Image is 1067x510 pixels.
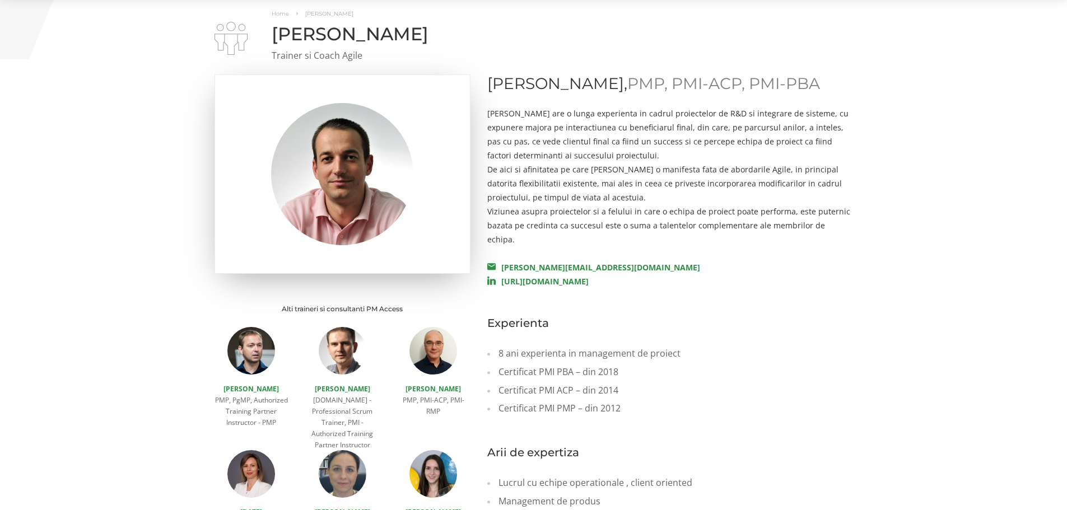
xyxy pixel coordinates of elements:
[215,22,248,55] img: ALEXANDRU MOISE
[319,450,366,498] img: Monica Gaita
[487,316,853,330] p: Experienta
[487,381,853,400] li: Certificat PMI ACP – din 2014
[271,103,413,245] img: Alexandru Moise
[487,106,853,246] p: [PERSON_NAME] are o lunga experienta in cadrul proiectelor de R&D si integrare de sisteme, cu exp...
[487,363,853,381] li: Certificat PMI PBA – din 2018
[627,74,820,93] span: PMP, PMI-ACP, PMI-PBA
[396,395,470,417] p: PMP, PMI-ACP, PMI-RMP
[487,262,700,273] a: [PERSON_NAME][EMAIL_ADDRESS][DOMAIN_NAME]
[272,10,289,17] a: Home
[487,446,853,460] p: Arii de expertiza
[215,24,853,44] h1: [PERSON_NAME]
[215,49,853,62] p: Trainer si Coach Agile
[487,74,853,92] p: [PERSON_NAME],
[305,10,353,17] span: [PERSON_NAME]
[315,384,370,394] a: [PERSON_NAME]
[487,344,853,363] li: 8 ani experienta in management de proiect
[223,384,279,394] a: [PERSON_NAME]
[319,327,366,375] img: Mihai Olaru
[487,276,589,287] a: [URL][DOMAIN_NAME]
[409,450,457,498] img: Andreea Ionica - Trainer Agile
[215,302,471,316] p: Alti traineri si consultanti PM Access
[487,399,853,418] li: Certificat PMI PMP – din 2012
[487,474,853,492] li: Lucrul cu echipe operationale , client oriented
[406,384,461,394] a: [PERSON_NAME]
[305,395,379,451] p: [DOMAIN_NAME] - Professional Scrum Trainer, PMI - Authorized Training Partner Instructor
[215,395,288,428] p: PMP, PgMP, Authorized Training Partner Instructor - PMP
